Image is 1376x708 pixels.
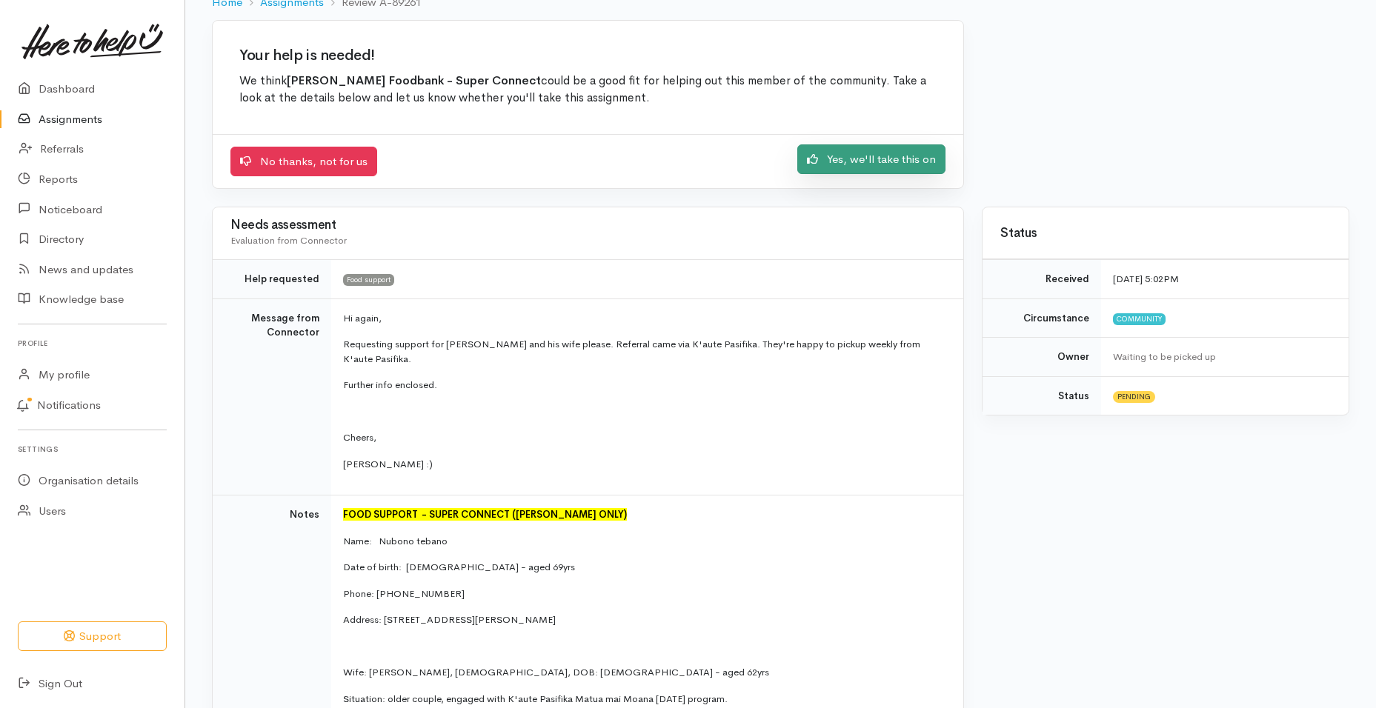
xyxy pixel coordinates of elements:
p: Requesting support for [PERSON_NAME] and his wife please. Referral came via K'aute Pasifika. They... [343,337,945,366]
h3: Status [1000,227,1331,241]
h2: Your help is needed! [239,47,937,64]
span: Evaluation from Connector [230,234,347,247]
p: Address: [STREET_ADDRESS][PERSON_NAME] [343,612,945,627]
p: [PERSON_NAME] :) [343,457,945,472]
p: Wife: [PERSON_NAME], [DEMOGRAPHIC_DATA], DOB: [DEMOGRAPHIC_DATA] - aged 62yrs [343,665,945,680]
p: Situation: older couple, engaged with K'aute Pasifika Matua mai Moana [DATE] program. [343,692,945,707]
td: Message from Connector [213,298,331,495]
b: [PERSON_NAME] Foodbank - Super Connect [287,73,541,88]
td: Status [983,376,1101,415]
td: Received [983,260,1101,299]
p: Cheers, [343,430,945,445]
p: Hi again, [343,311,945,326]
td: Help requested [213,260,331,299]
font: FOOD SUPPORT - SUPER CONNECT ([PERSON_NAME] ONLY) [343,508,627,521]
span: Pending [1113,391,1155,403]
span: Food support [343,274,394,286]
p: Phone: [PHONE_NUMBER] [343,587,945,601]
button: Support [18,621,167,652]
p: Further info enclosed. [343,378,945,393]
span: Community [1113,313,1166,325]
h6: Settings [18,439,167,459]
h3: Needs assessment [230,218,945,233]
div: Waiting to be picked up [1113,350,1331,364]
p: Date of birth: [DEMOGRAPHIC_DATA] - aged 69yrs [343,560,945,575]
a: No thanks, not for us [230,147,377,177]
a: Yes, we'll take this on [797,144,945,175]
td: Owner [983,338,1101,377]
p: Name: Nubono tebano [343,534,945,549]
h6: Profile [18,333,167,353]
time: [DATE] 5:02PM [1113,273,1179,285]
p: We think could be a good fit for helping out this member of the community. Take a look at the det... [239,73,937,107]
td: Circumstance [983,298,1101,338]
